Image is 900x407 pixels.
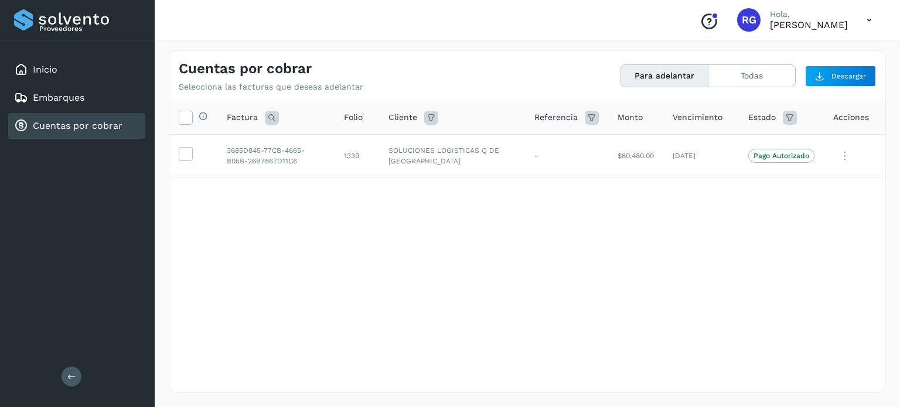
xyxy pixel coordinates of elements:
[8,57,145,83] div: Inicio
[33,92,84,103] a: Embarques
[379,134,525,177] td: SOLUCIONES LOGISTICAS Q DE [GEOGRAPHIC_DATA]
[805,66,876,87] button: Descargar
[335,134,379,177] td: 1339
[39,25,141,33] p: Proveedores
[525,134,608,177] td: -
[388,111,417,124] span: Cliente
[621,65,708,87] button: Para adelantar
[179,60,312,77] h4: Cuentas por cobrar
[833,111,869,124] span: Acciones
[708,65,795,87] button: Todas
[33,120,122,131] a: Cuentas por cobrar
[227,111,258,124] span: Factura
[33,64,57,75] a: Inicio
[663,134,739,177] td: [DATE]
[748,111,776,124] span: Estado
[8,113,145,139] div: Cuentas por cobrar
[754,152,809,160] p: Pago Autorizado
[344,111,363,124] span: Folio
[770,19,848,30] p: ROCIO GALLEGOS SALVATIERRA
[618,111,643,124] span: Monto
[673,111,722,124] span: Vencimiento
[8,85,145,111] div: Embarques
[179,82,363,92] p: Selecciona las facturas que deseas adelantar
[608,134,663,177] td: $60,480.00
[770,9,848,19] p: Hola,
[534,111,578,124] span: Referencia
[217,134,335,177] td: 3685D845-77CB-4665-B05B-26B7867D11C6
[831,71,866,81] span: Descargar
